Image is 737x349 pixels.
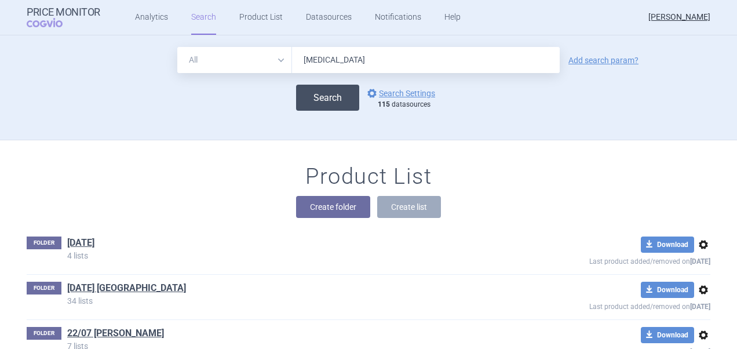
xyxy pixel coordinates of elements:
[67,237,94,249] a: [DATE]
[67,327,164,340] a: 22/07 [PERSON_NAME]
[377,196,441,218] button: Create list
[27,327,61,340] p: FOLDER
[378,100,390,108] strong: 115
[67,327,164,342] h1: 22/07 DANA
[365,86,435,100] a: Search Settings
[305,163,432,190] h1: Product List
[690,303,710,311] strong: [DATE]
[641,237,694,253] button: Download
[67,282,186,295] a: [DATE] [GEOGRAPHIC_DATA]
[378,100,441,110] div: datasources
[67,252,505,260] p: 4 lists
[67,297,505,305] p: 34 lists
[296,85,359,111] button: Search
[690,257,710,266] strong: [DATE]
[27,6,100,28] a: Price MonitorCOGVIO
[505,298,710,312] p: Last product added/removed on
[568,56,639,64] a: Add search param?
[27,237,61,249] p: FOLDER
[505,253,710,267] p: Last product added/removed on
[296,196,370,218] button: Create folder
[641,327,694,343] button: Download
[67,282,186,297] h1: 17/07/2025 Beksultan
[641,282,694,298] button: Download
[27,18,79,27] span: COGVIO
[27,282,61,295] p: FOLDER
[67,237,94,252] h1: 16/01/2025
[27,6,100,18] strong: Price Monitor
